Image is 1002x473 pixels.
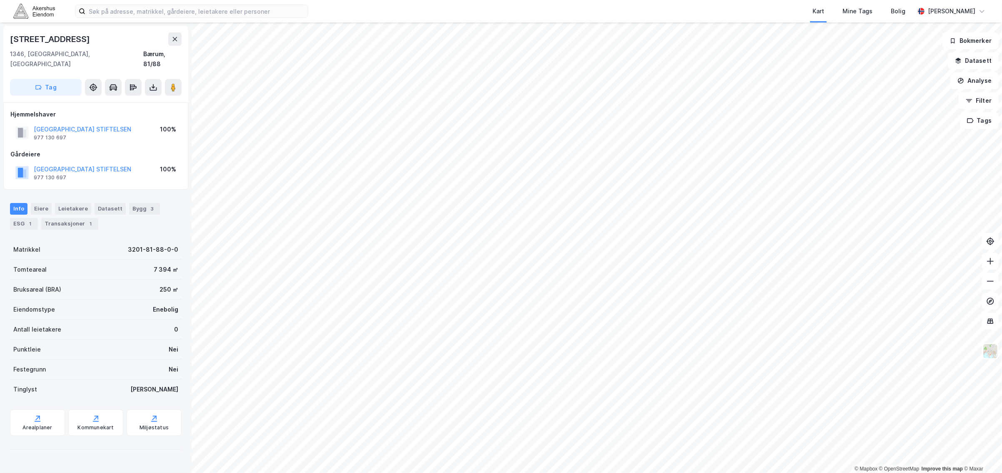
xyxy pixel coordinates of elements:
[13,344,41,354] div: Punktleie
[128,245,178,255] div: 3201-81-88-0-0
[13,364,46,374] div: Festegrunn
[55,203,91,215] div: Leietakere
[948,52,999,69] button: Datasett
[13,265,47,275] div: Tomteareal
[959,92,999,109] button: Filter
[10,109,181,119] div: Hjemmelshaver
[13,384,37,394] div: Tinglyst
[95,203,126,215] div: Datasett
[10,49,143,69] div: 1346, [GEOGRAPHIC_DATA], [GEOGRAPHIC_DATA]
[85,5,308,17] input: Søk på adresse, matrikkel, gårdeiere, leietakere eller personer
[960,112,999,129] button: Tags
[13,305,55,315] div: Eiendomstype
[891,6,905,16] div: Bolig
[842,6,872,16] div: Mine Tags
[174,324,178,334] div: 0
[169,364,178,374] div: Nei
[922,466,963,472] a: Improve this map
[13,245,40,255] div: Matrikkel
[10,203,27,215] div: Info
[41,218,98,230] div: Transaksjoner
[10,218,38,230] div: ESG
[129,203,160,215] div: Bygg
[160,285,178,295] div: 250 ㎡
[148,205,157,213] div: 3
[140,424,169,431] div: Miljøstatus
[153,305,178,315] div: Enebolig
[87,220,95,228] div: 1
[960,433,1002,473] iframe: Chat Widget
[160,124,176,134] div: 100%
[13,4,55,18] img: akershus-eiendom-logo.9091f326c980b4bce74ccdd9f866810c.svg
[10,149,181,159] div: Gårdeiere
[31,203,52,215] div: Eiere
[160,164,176,174] div: 100%
[928,6,975,16] div: [PERSON_NAME]
[960,433,1002,473] div: Kontrollprogram for chat
[26,220,35,228] div: 1
[13,324,61,334] div: Antall leietakere
[10,79,82,96] button: Tag
[22,424,52,431] div: Arealplaner
[10,32,92,46] div: [STREET_ADDRESS]
[34,134,66,141] div: 977 130 697
[154,265,178,275] div: 7 394 ㎡
[982,343,998,359] img: Z
[879,466,920,472] a: OpenStreetMap
[950,72,999,89] button: Analyse
[13,285,61,295] div: Bruksareal (BRA)
[169,344,178,354] div: Nei
[130,384,178,394] div: [PERSON_NAME]
[77,424,114,431] div: Kommunekart
[813,6,824,16] div: Kart
[942,32,999,49] button: Bokmerker
[34,174,66,181] div: 977 130 697
[855,466,877,472] a: Mapbox
[143,49,182,69] div: Bærum, 81/88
